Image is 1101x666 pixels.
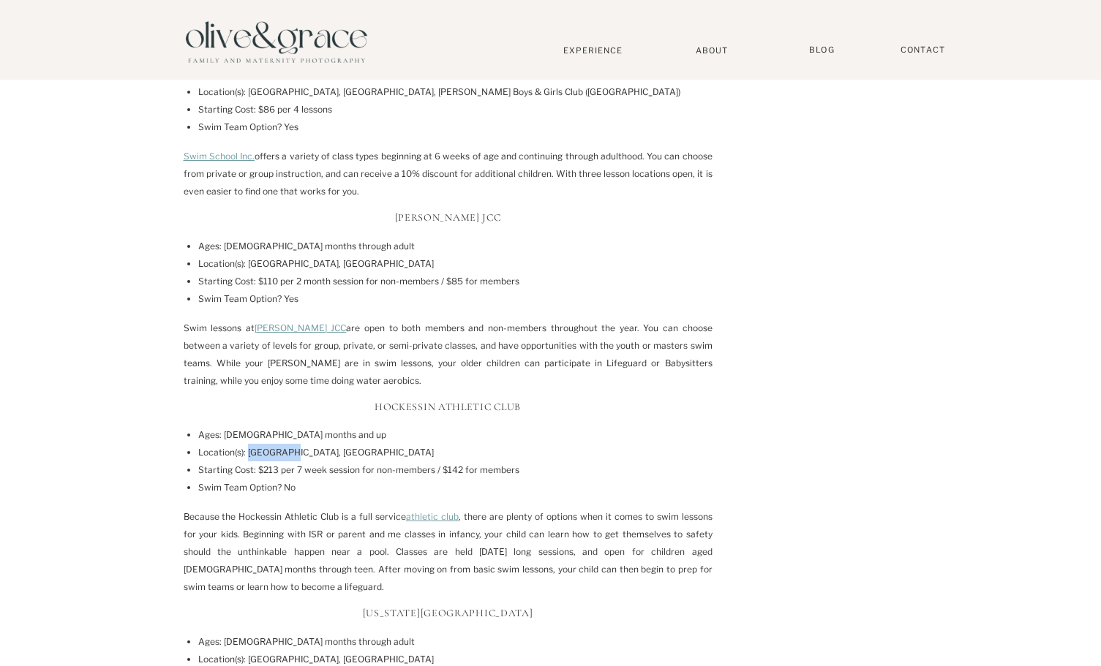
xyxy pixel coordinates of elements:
[184,508,713,596] p: Because the Hockessin Athletic Club is a full service , there are plenty of options when it comes...
[198,426,713,444] li: Ages: [DEMOGRAPHIC_DATA] months and up
[184,319,713,390] p: Swim lessons at are open to both members and non-members throughout the year. You can choose betw...
[198,83,713,101] li: Location(s): [GEOGRAPHIC_DATA], [GEOGRAPHIC_DATA], [PERSON_NAME] Boys & Girls Club ([GEOGRAPHIC_D...
[184,40,713,53] h3: Swim School Inc.
[184,1,713,23] h2: Where to get Swim Lessons in [US_STATE]
[184,212,713,224] h3: [PERSON_NAME] JCC
[804,45,841,56] a: BLOG
[198,444,713,461] li: Location(s): [GEOGRAPHIC_DATA], [GEOGRAPHIC_DATA]
[198,255,713,273] li: Location(s): [GEOGRAPHIC_DATA], [GEOGRAPHIC_DATA]
[198,66,713,83] li: Ages: [DEMOGRAPHIC_DATA] weeks through adult
[406,511,459,522] a: athletic club
[198,118,713,136] li: Swim Team Option? Yes
[198,273,713,290] li: Starting Cost: $110 per 2 month session for non-members / $85 for members
[545,45,642,56] a: Experience
[198,290,713,308] li: Swim Team Option? Yes
[894,45,952,56] a: Contact
[198,479,713,496] li: Swim Team Option? No
[690,45,734,55] a: About
[255,322,347,333] a: [PERSON_NAME] JCC
[184,401,713,414] h3: Hockessin Athletic Club
[184,151,255,162] a: Swim School Inc.
[198,101,713,118] li: Starting Cost: $86 per 4 lessons
[184,608,713,620] h3: [US_STATE][GEOGRAPHIC_DATA]
[184,148,713,200] p: offers a variety of class types beginning at 6 weeks of age and continuing through adulthood. You...
[198,461,713,479] li: Starting Cost: $213 per 7 week session for non-members / $142 for members
[198,238,713,255] li: Ages: [DEMOGRAPHIC_DATA] months through adult
[198,633,713,651] li: Ages: [DEMOGRAPHIC_DATA] months through adult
